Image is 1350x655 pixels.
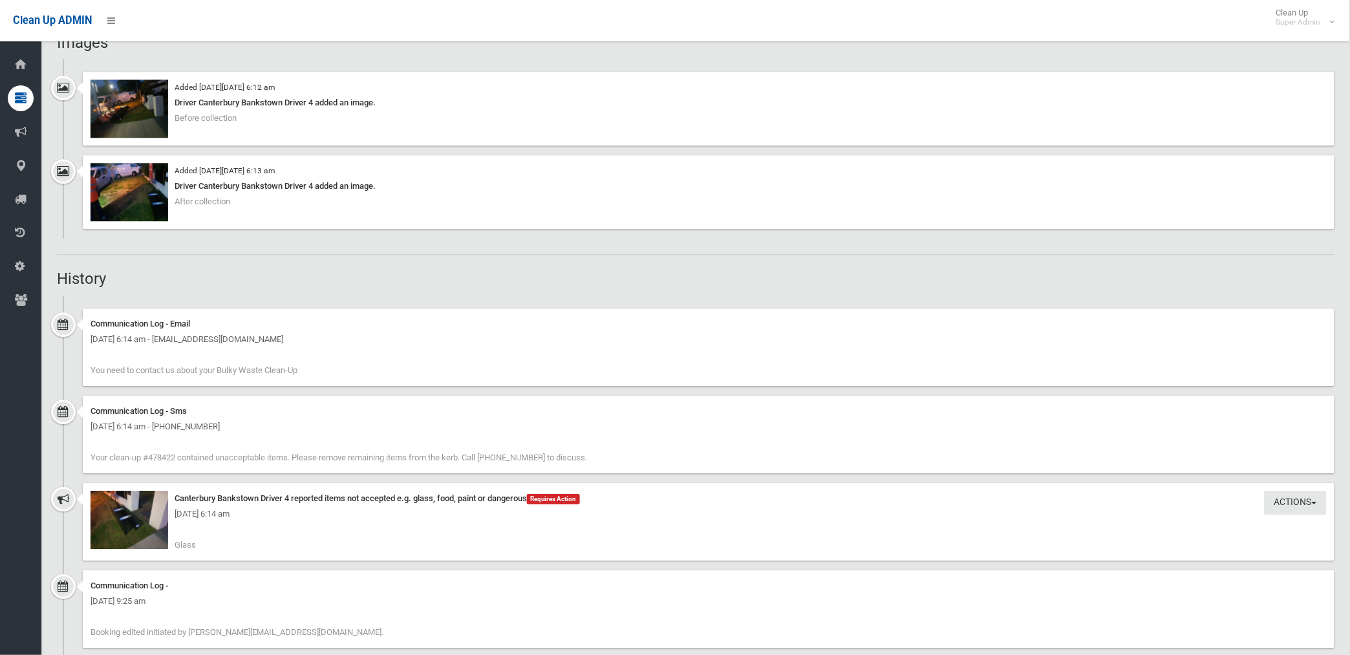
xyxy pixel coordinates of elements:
[91,627,383,637] span: Booking edited initiated by [PERSON_NAME][EMAIL_ADDRESS][DOMAIN_NAME].
[91,491,168,549] img: 2025-08-1406.13.365386463776150948783.jpg
[91,316,1327,332] div: Communication Log - Email
[91,163,168,221] img: 2025-08-1406.13.273975321834112690233.jpg
[91,594,1327,609] div: [DATE] 9:25 am
[91,453,587,462] span: Your clean-up #478422 contained unacceptable items. Please remove remaining items from the kerb. ...
[91,578,1327,594] div: Communication Log -
[91,506,1327,522] div: [DATE] 6:14 am
[175,540,196,550] span: Glass
[91,419,1327,435] div: [DATE] 6:14 am - [PHONE_NUMBER]
[91,365,297,375] span: You need to contact us about your Bulky Waste Clean-Up
[91,403,1327,419] div: Communication Log - Sms
[91,80,168,138] img: 2025-08-1406.11.334852000543902780539.jpg
[175,113,237,123] span: Before collection
[13,14,92,27] span: Clean Up ADMIN
[91,95,1327,111] div: Driver Canterbury Bankstown Driver 4 added an image.
[91,332,1327,347] div: [DATE] 6:14 am - [EMAIL_ADDRESS][DOMAIN_NAME]
[57,270,1334,287] h2: History
[1265,491,1327,515] button: Actions
[1270,8,1334,27] span: Clean Up
[1276,17,1321,27] small: Super Admin
[57,34,1334,51] h2: Images
[91,178,1327,194] div: Driver Canterbury Bankstown Driver 4 added an image.
[527,494,580,504] span: Requires Action
[175,166,275,175] small: Added [DATE][DATE] 6:13 am
[91,491,1327,506] div: Canterbury Bankstown Driver 4 reported items not accepted e.g. glass, food, paint or dangerous
[175,197,230,206] span: After collection
[175,83,275,92] small: Added [DATE][DATE] 6:12 am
